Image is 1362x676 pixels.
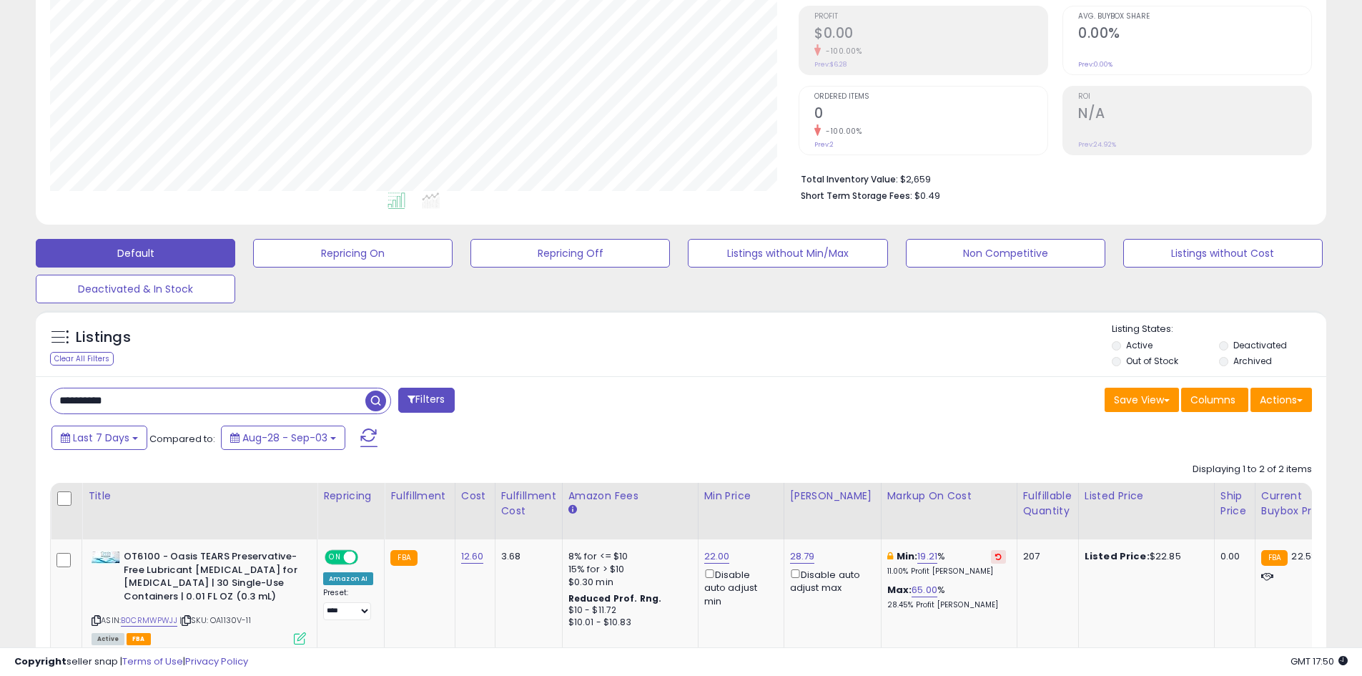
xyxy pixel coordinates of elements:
th: The percentage added to the cost of goods (COGS) that forms the calculator for Min & Max prices. [881,483,1017,539]
b: Listed Price: [1085,549,1150,563]
b: Reduced Prof. Rng. [568,592,662,604]
small: -100.00% [821,46,862,57]
div: Clear All Filters [50,352,114,366]
small: Prev: 2 [814,140,834,149]
div: Title [88,489,311,504]
div: Cost [461,489,489,504]
b: OT6100 - Oasis TEARS Preservative-Free Lubricant [MEDICAL_DATA] for [MEDICAL_DATA] | 30 Single-Us... [124,550,297,607]
span: All listings currently available for purchase on Amazon [92,633,124,645]
b: Max: [887,583,912,597]
span: $0.49 [914,189,940,202]
button: Deactivated & In Stock [36,275,235,303]
button: Actions [1250,388,1312,412]
b: Total Inventory Value: [801,173,898,185]
label: Out of Stock [1126,355,1178,367]
div: Current Buybox Price [1261,489,1335,519]
label: Deactivated [1233,339,1287,351]
div: Displaying 1 to 2 of 2 items [1193,463,1312,476]
div: Markup on Cost [887,489,1011,504]
span: ROI [1078,93,1311,101]
a: 28.79 [790,549,815,564]
div: Ship Price [1220,489,1249,519]
h2: 0.00% [1078,25,1311,44]
h2: N/A [1078,105,1311,124]
div: 8% for <= $10 [568,550,687,563]
span: OFF [356,552,379,564]
p: 11.00% Profit [PERSON_NAME] [887,567,1006,577]
span: FBA [127,633,151,645]
label: Active [1126,339,1153,351]
button: Listings without Cost [1123,239,1323,268]
span: Ordered Items [814,93,1047,101]
p: 28.45% Profit [PERSON_NAME] [887,600,1006,610]
small: FBA [1261,550,1288,566]
b: Short Term Storage Fees: [801,190,912,202]
div: Fulfillable Quantity [1023,489,1072,519]
small: -100.00% [821,126,862,137]
span: Profit [814,13,1047,21]
button: Repricing On [253,239,453,268]
div: 0.00 [1220,550,1244,563]
small: Amazon Fees. [568,504,577,516]
div: Min Price [704,489,778,504]
button: Columns [1181,388,1248,412]
div: Amazon Fees [568,489,692,504]
h5: Listings [76,328,131,348]
button: Aug-28 - Sep-03 [221,426,345,450]
p: Listing States: [1112,323,1326,336]
div: % [887,550,1006,577]
li: $2,659 [801,170,1301,187]
div: Repricing [323,489,378,504]
a: 12.60 [461,549,484,564]
button: Last 7 Days [51,426,147,450]
a: 65.00 [912,583,937,597]
a: B0CRMWPWJJ [121,614,177,627]
div: Fulfillment [390,489,448,504]
small: Prev: $6.28 [814,60,847,69]
div: seller snap | | [14,655,248,669]
strong: Copyright [14,655,66,668]
button: Listings without Min/Max [688,239,887,268]
span: | SKU: OA1130V-11 [179,614,251,626]
div: $0.30 min [568,576,687,589]
small: FBA [390,550,417,566]
span: 22.58 [1291,549,1317,563]
h2: $0.00 [814,25,1047,44]
button: Filters [398,388,454,413]
div: Disable auto adjust min [704,567,773,608]
b: Min: [897,549,918,563]
button: Repricing Off [470,239,670,268]
small: Prev: 0.00% [1078,60,1112,69]
button: Default [36,239,235,268]
span: ON [326,552,344,564]
div: Fulfillment Cost [501,489,556,519]
div: $10.01 - $10.83 [568,617,687,629]
div: 207 [1023,550,1067,563]
a: Privacy Policy [185,655,248,668]
div: Preset: [323,588,373,620]
div: $10 - $11.72 [568,604,687,617]
div: Disable auto adjust max [790,567,870,594]
small: Prev: 24.92% [1078,140,1116,149]
span: 2025-09-11 17:50 GMT [1291,655,1348,668]
div: [PERSON_NAME] [790,489,875,504]
h2: 0 [814,105,1047,124]
span: Avg. Buybox Share [1078,13,1311,21]
img: 31ddwAr0KqL._SL40_.jpg [92,551,120,564]
div: % [887,584,1006,610]
div: Listed Price [1085,489,1208,504]
span: Aug-28 - Sep-03 [242,431,327,445]
button: Non Competitive [906,239,1105,268]
div: 3.68 [501,550,551,563]
a: Terms of Use [122,655,183,668]
span: Compared to: [149,432,215,446]
button: Save View [1105,388,1179,412]
span: Last 7 Days [73,431,129,445]
label: Archived [1233,355,1272,367]
a: 19.21 [917,549,937,564]
div: $22.85 [1085,550,1203,563]
span: Columns [1190,393,1235,407]
a: 22.00 [704,549,730,564]
div: 15% for > $10 [568,563,687,576]
div: Amazon AI [323,572,373,585]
